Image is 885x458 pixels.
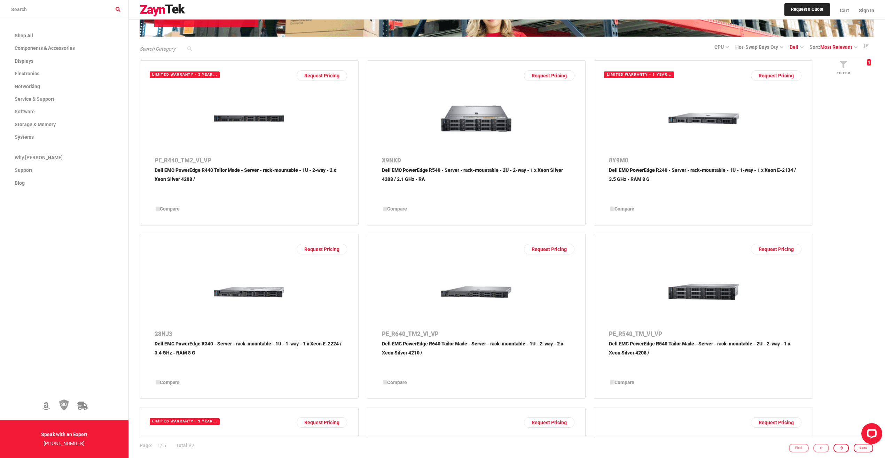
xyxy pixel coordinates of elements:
span: Cart [840,8,849,13]
span: Service & Support [15,96,54,102]
a: Request a Quote [784,3,830,16]
span: 1 [157,443,160,449]
span: Shop All [15,33,33,38]
a: Cart [835,2,854,19]
a: PE_R440_TM2_VI_VPDell EMC PowerEdge R440 Tailor Made - Server - rack-mountable - 1U - 2-way - 2 x... [155,155,344,200]
a: Request Pricing [751,70,801,81]
span: Compare [160,380,180,385]
img: 8Y9M0 -- Dell EMC PowerEdge R240 - Server - rack-mountable - 1U - 1-way - 1 x Xeon E-2134 / 3.5 GHz [665,89,743,148]
span: Most Relevant [820,44,852,50]
p: Dell EMC PowerEdge R240 - Server - rack-mountable - 1U - 1-way - 1 x Xeon E-2134 / 3.5 GHz - RAM 8 G [609,166,798,200]
span: Software [15,109,35,114]
a: Request Pricing [524,417,574,428]
img: PE_R440_TM2_VI_VP -- Dell EMC PowerEdge R440 Tailor Made - Server - rack-mountable - 1U - 2-way -... [210,89,288,148]
img: 30 Day Return Policy [59,399,69,411]
a: Request Pricing [297,70,347,81]
img: PE_R640_TM2_VI_VP -- Dell EMC PowerEdge R640 Tailor Made - Server - rack-mountable - 1U - 2-way -... [437,263,515,321]
p: Dell EMC PowerEdge R640 Tailor Made - Server - rack-mountable - 1U - 2-way - 2 x Xeon Silver 4210 / [382,339,571,374]
a: PE_R640_TM2_VI_VPDell EMC PowerEdge R640 Tailor Made - Server - rack-mountable - 1U - 2-way - 2 x... [382,329,571,374]
a: [PHONE_NUMBER] [44,441,85,446]
span: Blog [15,180,25,186]
a: Descending [857,41,874,51]
p: X9NKD [382,155,571,166]
p: / 5 [140,437,171,456]
span: Storage & Memory [15,122,56,127]
img: X9NKD -- Dell EMC PowerEdge R540 - Server - rack-mountable - 2U - 2-way - 1 x Xeon Silver 4208 / 2. [437,89,515,148]
strong: Speak with an Expert [41,432,87,437]
a: Request Pricing [751,417,801,428]
strong: Page: [140,443,152,449]
span: Compare [387,380,407,385]
p: PE_R540_TM_VI_VP [609,329,798,339]
img: 28NJ3 -- Dell PowerEdge R340 - Server - rack-mountable - 1U - 1-way - 1 x Xeon E-2224 / 3.4 GHz - R [210,263,288,321]
span: Support [15,167,32,173]
a: 28NJ3Dell EMC PowerEdge R340 - Server - rack-mountable - 1U - 1-way - 1 x Xeon E-2224 / 3.4 GHz -... [155,329,344,374]
span: Limited warranty - 1 year - on-site [604,71,674,78]
a: Request Pricing [297,417,347,428]
span: Compare [614,206,634,212]
a: Sign In [854,2,874,19]
a: Request Pricing [524,244,574,254]
span: Components & Accessories [15,45,75,51]
p: PE_R440_TM2_VI_VP [155,155,344,166]
span: Limited warranty - 3 years - on-site - response time: next business day [150,418,220,425]
span: Compare [614,380,634,385]
span: Systems [15,134,34,140]
a: Request Pricing [524,70,574,81]
a: Request Pricing [297,244,347,254]
img: PE_R540_TM_VI_VP -- Dell EMC PowerEdge R540 Tailor Made - Server - rack-mountable - 2U - 2-way - ... [665,263,743,321]
a: Last [854,444,874,452]
span: 1 [867,59,871,66]
p: Dell EMC PowerEdge R540 - Server - rack-mountable - 2U - 2-way - 1 x Xeon Silver 4208 / 2.1 GHz - RA [382,166,571,200]
a: Dell [790,44,804,50]
a: CPU [714,44,729,50]
span: Displays [15,58,33,64]
strong: Total: [176,443,189,449]
a: PE_R540_TM_VI_VPDell EMC PowerEdge R540 Tailor Made - Server - rack-mountable - 2U - 2-way - 1 x ... [609,329,798,374]
p: PE_R640_TM2_VI_VP [382,329,571,339]
p: Filter [818,70,869,76]
span: Compare [160,206,180,212]
p: Dell EMC PowerEdge R440 Tailor Made - Server - rack-mountable - 1U - 2-way - 2 x Xeon Silver 4208 / [155,166,344,200]
span: Electronics [15,71,39,76]
input: Search Category [140,45,195,53]
a: Sort: [809,43,857,51]
img: logo [140,4,186,17]
p: 8Y9M0 [609,155,798,166]
p: Dell EMC PowerEdge R540 Tailor Made - Server - rack-mountable - 2U - 2-way - 1 x Xeon Silver 4208 / [609,339,798,374]
span: Networking [15,84,40,89]
span: Limited warranty - 3 years - response time: next business day [150,71,220,78]
span: Why [PERSON_NAME] [15,155,63,160]
a: Request Pricing [751,244,801,254]
iframe: LiveChat chat widget [856,420,885,450]
p: 82 [171,437,199,456]
a: X9NKDDell EMC PowerEdge R540 - Server - rack-mountable - 2U - 2-way - 1 x Xeon Silver 4208 / 2.1 ... [382,155,571,200]
p: 28NJ3 [155,329,344,339]
a: 8Y9M0Dell EMC PowerEdge R240 - Server - rack-mountable - 1U - 1-way - 1 x Xeon E-2134 / 3.5 GHz -... [609,155,798,200]
span: Compare [387,206,407,212]
p: Dell EMC PowerEdge R340 - Server - rack-mountable - 1U - 1-way - 1 x Xeon E-2224 / 3.4 GHz - RAM 8 G [155,339,344,374]
a: Hot-Swap Bays Qty [735,44,783,50]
